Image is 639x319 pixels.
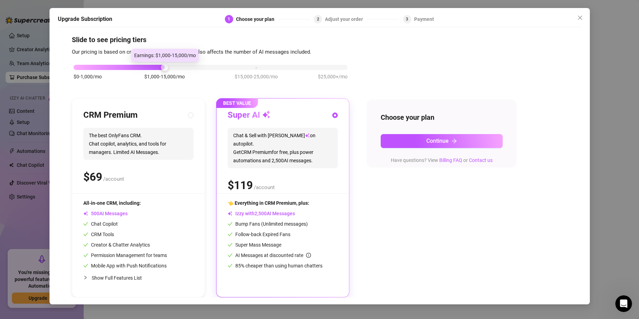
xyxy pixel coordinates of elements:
[228,17,230,22] span: 1
[83,275,88,280] span: collapsed
[391,157,493,163] span: Have questions? View or
[228,221,233,226] span: check
[83,242,150,248] span: Creator & Chatter Analytics
[325,15,367,23] div: Adjust your order
[228,263,233,268] span: check
[575,12,586,23] button: Close
[577,15,583,21] span: close
[83,242,88,247] span: check
[469,157,493,163] a: Contact us
[83,221,88,226] span: check
[318,73,348,80] span: $25,000+/mo
[83,200,141,206] span: All-in-one CRM, including:
[426,138,449,144] span: Continue
[103,176,124,182] span: /account
[228,200,309,206] span: 👈 Everything in CRM Premium, plus:
[144,73,185,80] span: $1,000-15,000/mo
[83,128,193,160] span: The best OnlyFans CRM. Chat copilot, analytics, and tools for managers. Limited AI Messages.
[83,232,114,237] span: CRM Tools
[381,112,503,122] h4: Choose your plan
[83,263,88,268] span: check
[228,253,233,258] span: check
[439,157,462,163] a: Billing FAQ
[83,110,138,121] h3: CRM Premium
[228,211,295,216] span: Izzy with AI Messages
[92,275,142,281] span: Show Full Features List
[83,211,128,216] span: AI Messages
[83,232,88,237] span: check
[131,49,199,62] div: Earnings: $1,000-15,000/mo
[381,134,503,148] button: Continuearrow-right
[406,17,408,22] span: 3
[216,98,258,108] span: BEST VALUE
[228,221,308,227] span: Bump Fans (Unlimited messages)
[74,73,102,80] span: $0-1,000/mo
[228,179,253,192] span: $
[306,253,311,258] span: info-circle
[575,15,586,21] span: Close
[236,15,279,23] div: Choose your plan
[83,170,102,184] span: $
[72,35,568,45] h4: Slide to see pricing tiers
[317,17,319,22] span: 2
[83,263,167,269] span: Mobile App with Push Notifications
[235,73,278,80] span: $15,000-25,000/mo
[414,15,434,23] div: Payment
[83,221,118,227] span: Chat Copilot
[228,263,322,269] span: 85% cheaper than using human chatters
[83,253,88,258] span: check
[228,242,233,247] span: check
[615,295,632,312] iframe: Intercom live chat
[228,110,271,121] h3: Super AI
[83,270,193,286] div: Show Full Features List
[254,184,275,190] span: /account
[235,252,311,258] span: AI Messages at discounted rate
[72,49,311,55] span: Our pricing is based on creator's monthly earnings. It also affects the number of AI messages inc...
[58,15,112,23] h5: Upgrade Subscription
[451,138,457,144] span: arrow-right
[83,252,167,258] span: Permission Management for teams
[228,232,233,237] span: check
[228,128,338,168] span: Chat & Sell with [PERSON_NAME] on autopilot. Get CRM Premium for free, plus power automations and...
[228,232,290,237] span: Follow-back Expired Fans
[228,242,281,248] span: Super Mass Message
